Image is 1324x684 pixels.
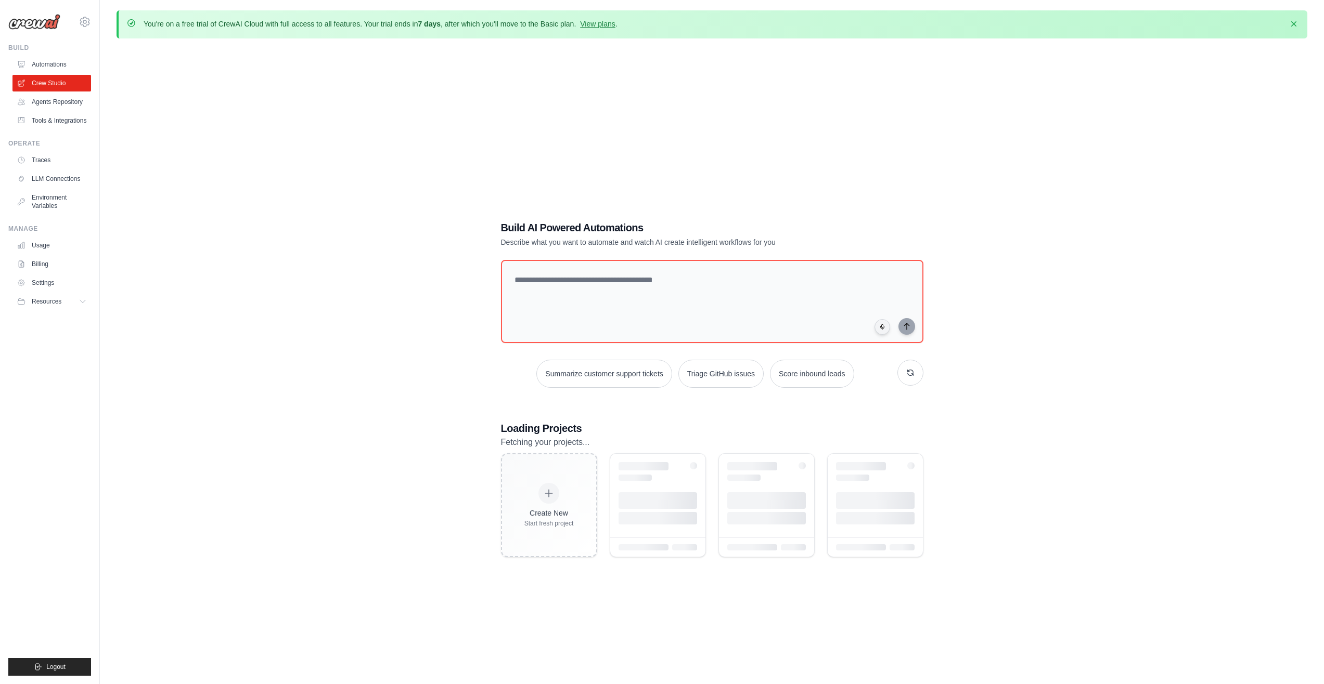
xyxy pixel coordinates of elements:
a: View plans [580,20,615,28]
span: Logout [46,663,66,671]
strong: 7 days [418,20,441,28]
button: Click to speak your automation idea [875,319,890,335]
a: Environment Variables [12,189,91,214]
p: Fetching your projects... [501,436,923,449]
h3: Loading Projects [501,421,923,436]
a: Agents Repository [12,94,91,110]
button: Get new suggestions [897,360,923,386]
a: Traces [12,152,91,168]
button: Resources [12,293,91,310]
a: Tools & Integrations [12,112,91,129]
div: Create New [524,508,574,518]
span: Resources [32,297,61,306]
button: Score inbound leads [770,360,854,388]
a: LLM Connections [12,170,91,187]
img: Logo [8,14,60,30]
p: You're on a free trial of CrewAI Cloud with full access to all features. Your trial ends in , aft... [144,19,618,29]
button: Logout [8,658,91,676]
a: Automations [12,56,91,73]
button: Summarize customer support tickets [536,360,672,388]
a: Crew Studio [12,75,91,91]
p: Describe what you want to automate and watch AI create intelligent workflows for you [501,237,851,247]
h1: Build AI Powered Automations [501,220,851,235]
a: Settings [12,274,91,291]
div: Manage [8,225,91,233]
div: Start fresh project [524,519,574,528]
a: Usage [12,237,91,254]
button: Triage GitHub issues [678,360,764,388]
a: Billing [12,256,91,272]
div: Build [8,44,91,52]
div: Operate [8,139,91,148]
